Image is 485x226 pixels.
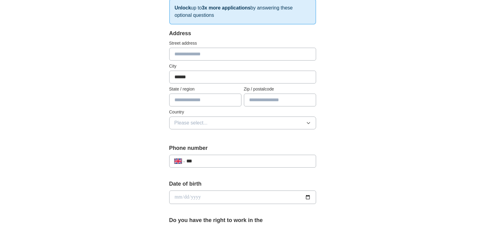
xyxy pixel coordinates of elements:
[169,144,316,152] label: Phone number
[175,5,191,10] strong: Unlock
[169,63,316,69] label: City
[169,180,316,188] label: Date of birth
[169,40,316,46] label: Street address
[169,109,316,115] label: Country
[169,29,316,38] div: Address
[169,86,241,92] label: State / region
[202,5,250,10] strong: 3x more applications
[244,86,316,92] label: Zip / postalcode
[174,119,208,127] span: Please select...
[169,117,316,129] button: Please select...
